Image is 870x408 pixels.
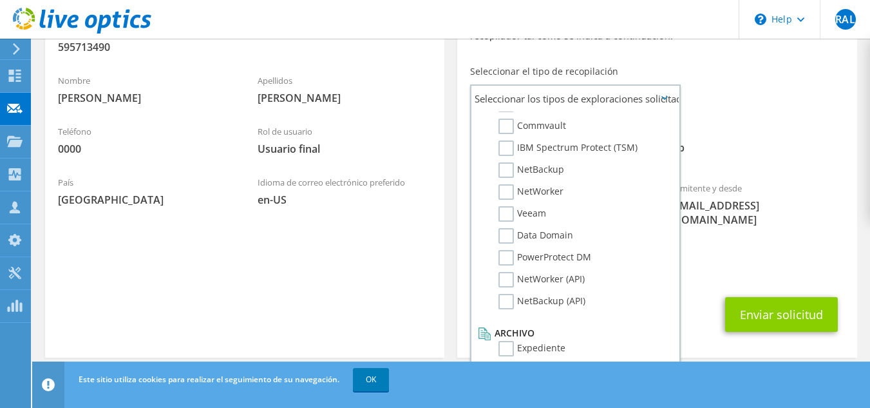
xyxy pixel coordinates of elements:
span: en-US [258,193,431,207]
div: Nombre [45,67,245,112]
label: NetBackup (API) [498,294,585,309]
label: Expediente [498,341,565,356]
label: Commvault [498,119,566,134]
div: Idioma de correo electrónico preferido [245,169,444,213]
span: Seleccionar los tipos de exploraciones solicitados [471,86,679,112]
a: OK [353,368,389,391]
label: Data Domain [498,228,573,244]
div: País [45,169,245,213]
span: 0000 [58,142,232,156]
div: Apellidos [245,67,444,112]
svg: \n [755,14,766,25]
span: [PERSON_NAME] [258,91,431,105]
div: Para [457,175,657,233]
label: Seleccionar el tipo de recopilación [470,65,618,78]
div: Remitente y desde [657,175,857,233]
label: Veeam [498,206,546,222]
span: Usuario final [258,142,431,156]
span: 595713490 [58,40,431,54]
span: Este sitio utiliza cookies para realizar el seguimiento de su navegación. [79,374,339,385]
div: Recopilaciones solicitadas [457,117,856,168]
div: CC y Responder a [457,240,856,284]
label: NetWorker [498,184,563,200]
label: IBM Spectrum Protect (TSM) [498,141,638,156]
span: [GEOGRAPHIC_DATA] [58,193,232,207]
label: NetBackup [498,162,564,178]
label: PowerProtect DM [498,250,591,266]
span: [EMAIL_ADDRESS][DOMAIN_NAME] [670,199,844,227]
label: NetWorker (API) [498,272,585,287]
span: RAL [835,9,856,30]
div: Teléfono [45,118,245,162]
li: Archivo [475,325,672,341]
span: [PERSON_NAME] [58,91,232,105]
div: Rol de usuario [245,118,444,162]
button: Enviar solicitud [725,297,838,332]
